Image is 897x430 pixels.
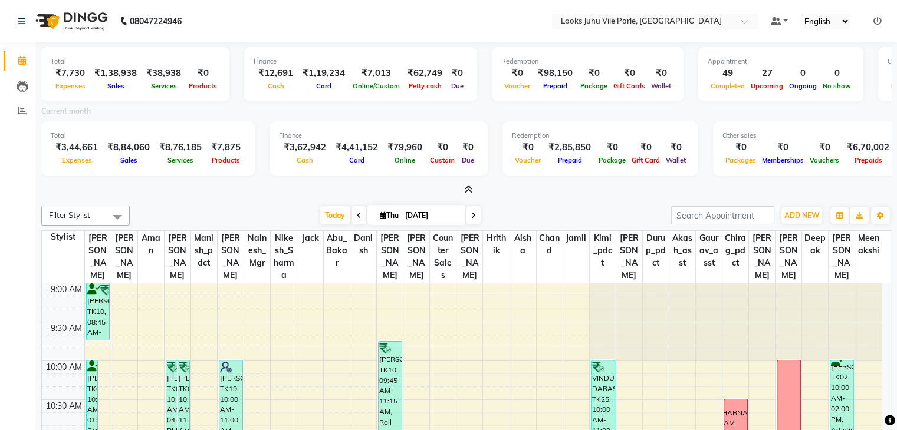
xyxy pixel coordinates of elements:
[51,57,220,67] div: Total
[610,67,648,80] div: ₹0
[648,67,674,80] div: ₹0
[855,231,882,258] span: Meenakshi
[191,231,217,270] span: Manish_pdct
[41,106,91,117] label: Current month
[501,67,533,80] div: ₹0
[456,231,482,283] span: [PERSON_NAME]
[643,231,669,270] span: Durup_pdct
[759,156,807,164] span: Memberships
[596,141,629,154] div: ₹0
[331,141,383,154] div: ₹4,41,152
[430,231,456,283] span: Counter Sales
[501,82,533,90] span: Voucher
[590,231,616,270] span: Kimi_pdct
[447,67,468,80] div: ₹0
[722,156,759,164] span: Packages
[776,231,801,283] span: [PERSON_NAME]
[402,207,461,224] input: 2025-09-04
[117,156,140,164] span: Sales
[663,141,689,154] div: ₹0
[48,322,84,335] div: 9:30 AM
[748,67,786,80] div: 27
[254,57,468,67] div: Finance
[802,231,828,258] span: Deepak
[807,141,842,154] div: ₹0
[459,156,477,164] span: Due
[279,141,331,154] div: ₹3,62,942
[786,82,820,90] span: Ongoing
[708,57,854,67] div: Appointment
[111,231,137,283] span: [PERSON_NAME]
[218,231,244,283] span: [PERSON_NAME]
[265,82,287,90] span: Cash
[671,206,774,224] input: Search Appointment
[346,156,367,164] span: Card
[271,231,297,283] span: Nikesh_Sharma
[663,156,689,164] span: Wallet
[186,82,220,90] span: Products
[186,67,220,80] div: ₹0
[87,283,110,340] div: [PERSON_NAME], TK10, 08:45 AM-09:45 AM, Artistic Director Cut(F)
[165,156,196,164] span: Services
[784,211,819,220] span: ADD NEW
[403,231,429,283] span: [PERSON_NAME]
[781,207,822,224] button: ADD NEW
[448,82,466,90] span: Due
[512,156,544,164] span: Voucher
[510,231,536,258] span: Aisha
[298,67,350,80] div: ₹1,19,234
[563,231,589,246] span: Jamil
[629,141,663,154] div: ₹0
[610,82,648,90] span: Gift Cards
[377,231,403,283] span: [PERSON_NAME]
[44,400,84,412] div: 10:30 AM
[44,361,84,373] div: 10:00 AM
[722,231,748,270] span: Chirag_pdct
[51,141,103,154] div: ₹3,44,661
[722,141,759,154] div: ₹0
[629,156,663,164] span: Gift Card
[392,156,418,164] span: Online
[406,82,445,90] span: Petty cash
[324,231,350,270] span: Abu_Bakar
[829,231,855,283] span: [PERSON_NAME]
[320,206,350,224] span: Today
[759,141,807,154] div: ₹0
[350,82,403,90] span: Online/Custom
[209,156,243,164] span: Products
[30,5,111,38] img: logo
[577,82,610,90] span: Package
[350,231,376,258] span: Danish
[555,156,585,164] span: Prepaid
[577,67,610,80] div: ₹0
[596,156,629,164] span: Package
[297,231,323,246] span: Jack
[142,67,186,80] div: ₹38,938
[427,156,458,164] span: Custom
[852,156,885,164] span: Prepaids
[104,82,127,90] span: Sales
[648,82,674,90] span: Wallet
[540,82,570,90] span: Prepaid
[786,67,820,80] div: 0
[244,231,270,270] span: Nainesh_Mgr
[51,131,245,141] div: Total
[696,231,722,270] span: Gaurav_asst
[130,5,182,38] b: 08047224946
[254,67,298,80] div: ₹12,691
[59,156,95,164] span: Expenses
[708,82,748,90] span: Completed
[90,67,142,80] div: ₹1,38,938
[537,231,563,258] span: Chand
[533,67,577,80] div: ₹98,150
[383,141,427,154] div: ₹79,960
[85,231,111,283] span: [PERSON_NAME]
[483,231,509,258] span: Hrithik
[512,141,544,154] div: ₹0
[148,82,180,90] span: Services
[51,67,90,80] div: ₹7,730
[103,141,155,154] div: ₹8,84,060
[49,210,90,220] span: Filter Stylist
[718,408,754,429] div: SHABNAM MAM
[820,82,854,90] span: No show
